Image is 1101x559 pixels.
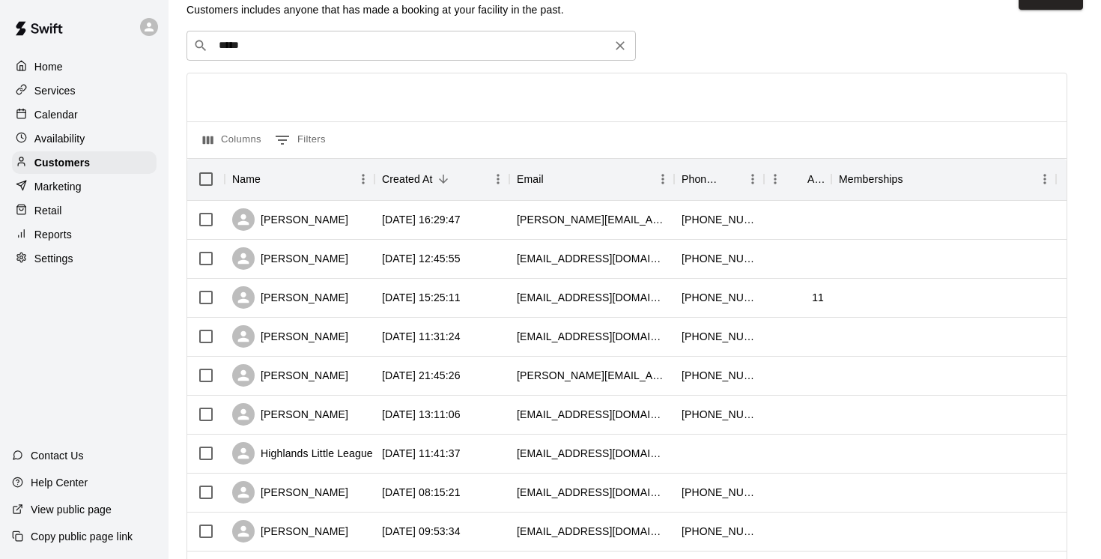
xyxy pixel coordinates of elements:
a: Retail [12,199,157,222]
button: Menu [741,168,764,190]
div: Phone Number [674,158,764,200]
button: Select columns [199,128,265,152]
div: +16045052359 [682,290,756,305]
div: [PERSON_NAME] [232,325,348,348]
div: nihung210@gmail.com [517,290,667,305]
a: Calendar [12,103,157,126]
a: Settings [12,247,157,270]
p: Reports [34,227,72,242]
div: [PERSON_NAME] [232,364,348,387]
a: Services [12,79,157,102]
div: weiwangwill@hotmail.com [517,524,667,539]
button: Sort [433,169,454,190]
p: Retail [34,203,62,218]
p: Copy public page link [31,529,133,544]
a: Availability [12,127,157,150]
div: +16048311439 [682,407,756,422]
p: Home [34,59,63,74]
div: +17789292827 [682,524,756,539]
a: Marketing [12,175,157,198]
div: 2025-09-13 15:25:11 [382,290,461,305]
div: +16047245010 [682,485,756,500]
button: Menu [652,168,674,190]
div: 2025-09-11 11:31:24 [382,329,461,344]
div: thuy@bradricconsulting.com [517,368,667,383]
div: kenaki.home@gmail.com [517,251,667,266]
div: 2025-09-15 12:45:55 [382,251,461,266]
div: daljit.khurana@gmail.com [517,212,667,227]
button: Menu [764,168,786,190]
p: Help Center [31,475,88,490]
div: Highlands Little League Baseball [232,442,417,465]
div: Created At [374,158,509,200]
div: Phone Number [682,158,721,200]
div: bikchatha@gmail.com [517,485,667,500]
p: Availability [34,131,85,146]
div: +16045128163 [682,251,756,266]
button: Menu [1034,168,1056,190]
p: Marketing [34,179,82,194]
div: [PERSON_NAME] [232,481,348,504]
button: Sort [544,169,565,190]
div: 2025-09-05 09:53:34 [382,524,461,539]
div: Age [764,158,831,200]
div: Memberships [831,158,1056,200]
div: Name [225,158,374,200]
button: Sort [786,169,807,190]
div: 2025-09-08 08:15:21 [382,485,461,500]
a: Home [12,55,157,78]
button: Sort [721,169,741,190]
div: Memberships [839,158,903,200]
div: 2025-09-10 13:11:06 [382,407,461,422]
div: 2025-09-09 11:41:37 [382,446,461,461]
div: [PERSON_NAME] [232,403,348,426]
p: Services [34,83,76,98]
p: Contact Us [31,448,84,463]
button: Clear [610,35,631,56]
div: [PERSON_NAME] [232,208,348,231]
button: Sort [903,169,924,190]
div: [PERSON_NAME] [232,247,348,270]
button: Menu [487,168,509,190]
p: Customers [34,155,90,170]
div: slee20230067@gmail.com [517,329,667,344]
div: 2025-09-16 16:29:47 [382,212,461,227]
div: Created At [382,158,433,200]
div: Email [517,158,544,200]
div: [PERSON_NAME] [232,520,348,543]
a: Reports [12,223,157,246]
div: Search customers by name or email [186,31,636,61]
div: Name [232,158,261,200]
div: Email [509,158,674,200]
div: gmelliott@hotmail.com [517,407,667,422]
p: View public page [31,502,112,517]
p: Calendar [34,107,78,122]
p: Settings [34,251,73,266]
button: Sort [261,169,282,190]
button: Menu [352,168,374,190]
div: [PERSON_NAME] [232,286,348,309]
button: Show filters [271,128,330,152]
div: +16045374645 [682,212,756,227]
div: +17788668600 [682,368,756,383]
a: Customers [12,151,157,174]
p: Customers includes anyone that has made a booking at your facility in the past. [186,2,564,17]
div: Age [807,158,824,200]
div: +16049927894 [682,329,756,344]
div: uday.nalsar+1@gmail.com [517,446,667,461]
div: 11 [812,290,824,305]
div: 2025-09-10 21:45:26 [382,368,461,383]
